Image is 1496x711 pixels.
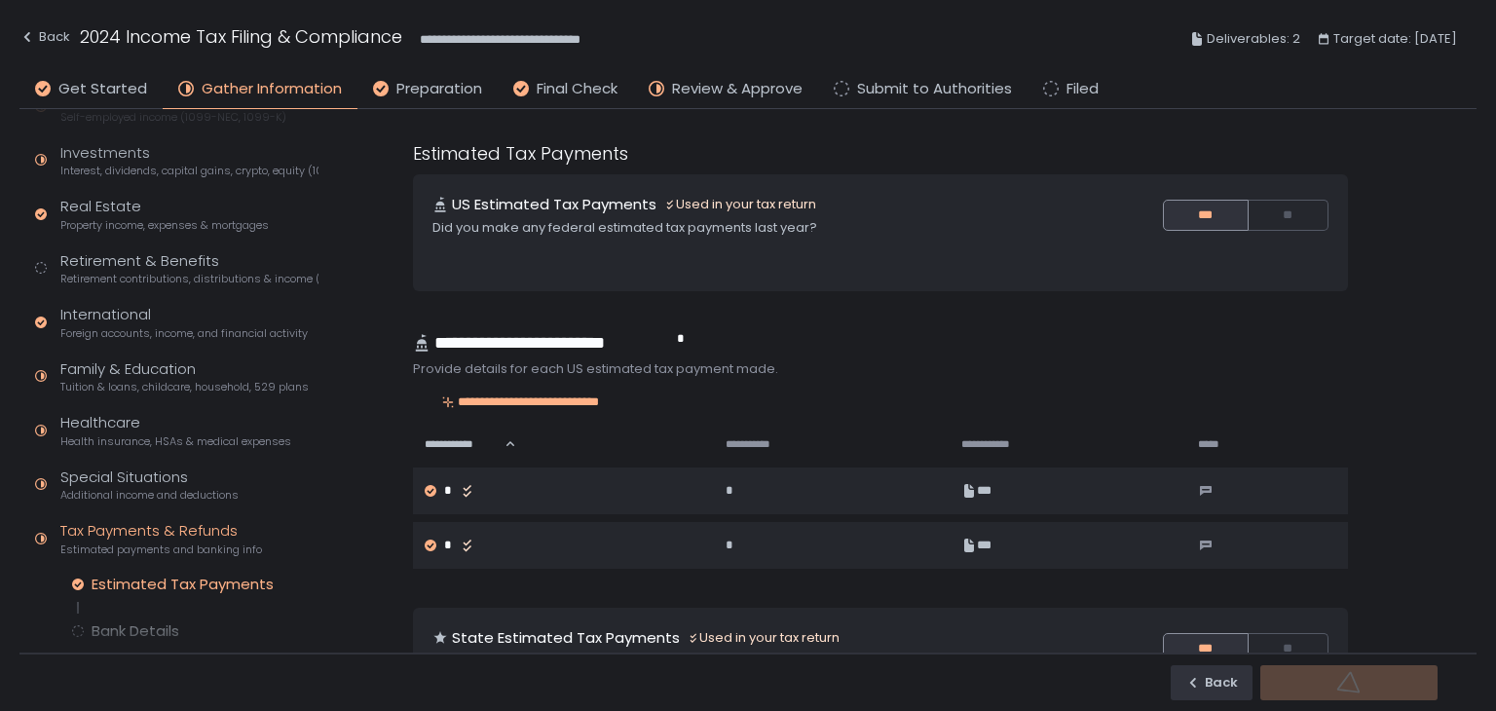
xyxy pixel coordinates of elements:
div: Real Estate [60,196,269,233]
span: Review & Approve [672,78,803,100]
div: Tax Payments & Refunds [60,520,262,557]
div: Provide details for each US estimated tax payment made. [413,360,1348,378]
span: Interest, dividends, capital gains, crypto, equity (1099s, K-1s) [60,164,318,178]
div: Retirement & Benefits [60,250,318,287]
span: Property income, expenses & mortgages [60,218,269,233]
span: Foreign accounts, income, and financial activity [60,326,308,341]
span: Estimated payments and banking info [60,543,262,557]
h1: Estimated Tax Payments [413,140,628,167]
h1: 2024 Income Tax Filing & Compliance [80,23,402,50]
div: Used in your tax return [688,629,840,647]
div: Bank Details [92,621,179,641]
span: Submit to Authorities [857,78,1012,100]
span: Additional income and deductions [60,488,239,503]
div: Did you make any federal estimated tax payments last year? [432,219,1085,237]
div: Back [1185,674,1238,692]
div: Special Situations [60,467,239,504]
div: Investments [60,142,318,179]
span: Self-employed income (1099-NEC, 1099-K) [60,110,286,125]
span: Get Started [58,78,147,100]
span: Preparation [396,78,482,100]
div: Healthcare [60,412,291,449]
h1: US Estimated Tax Payments [452,194,656,216]
div: International [60,304,308,341]
h1: State Estimated Tax Payments [452,627,680,650]
button: Back [1171,665,1253,700]
span: Gather Information [202,78,342,100]
div: Back [19,25,70,49]
span: Filed [1066,78,1099,100]
div: Family & Education [60,358,309,395]
span: Retirement contributions, distributions & income (1099-R, 5498) [60,272,318,286]
button: Back [19,23,70,56]
div: Estimated Tax Payments [92,575,274,594]
span: Health insurance, HSAs & medical expenses [60,434,291,449]
span: Tuition & loans, childcare, household, 529 plans [60,380,309,394]
div: Used in your tax return [664,196,816,213]
span: Target date: [DATE] [1333,27,1457,51]
span: Final Check [537,78,617,100]
span: Deliverables: 2 [1207,27,1300,51]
